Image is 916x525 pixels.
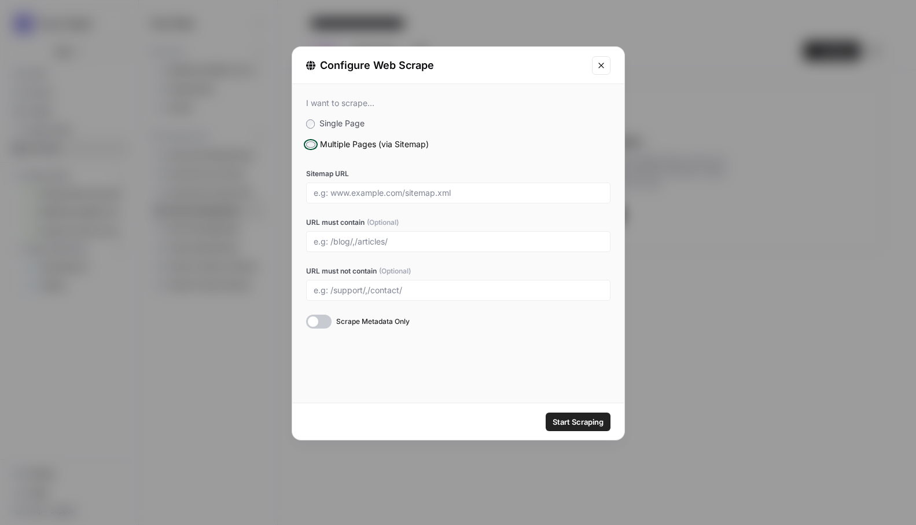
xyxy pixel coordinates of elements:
input: e.g: /support/,/contact/ [314,285,603,296]
span: (Optional) [379,266,411,276]
input: Single Page [306,119,315,129]
span: Scrape Metadata Only [336,316,410,327]
span: (Optional) [367,217,399,228]
input: Multiple Pages (via Sitemap) [306,141,315,148]
div: I want to scrape... [306,98,610,108]
button: Start Scraping [546,413,610,431]
label: URL must not contain [306,266,610,276]
span: Multiple Pages (via Sitemap) [320,139,429,149]
span: Start Scraping [553,416,604,428]
div: Configure Web Scrape [306,57,585,74]
button: Close modal [592,56,610,75]
input: e.g: www.example.com/sitemap.xml [314,188,603,198]
label: Sitemap URL [306,169,610,179]
span: Single Page [319,118,365,128]
input: e.g: /blog/,/articles/ [314,236,603,247]
label: URL must contain [306,217,610,228]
